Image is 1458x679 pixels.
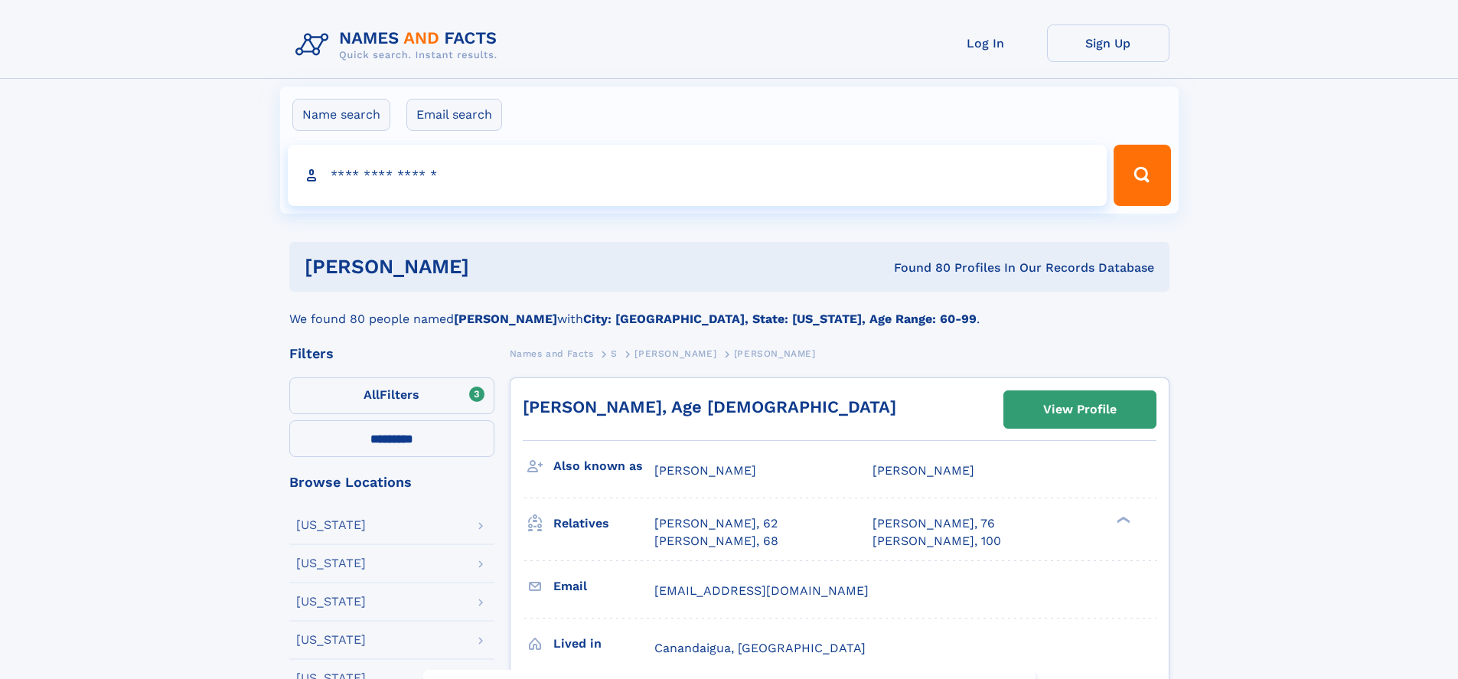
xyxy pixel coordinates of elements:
div: [US_STATE] [296,557,366,570]
a: Names and Facts [510,344,594,363]
img: Logo Names and Facts [289,24,510,66]
label: Filters [289,377,494,414]
h3: Also known as [553,453,654,479]
div: Found 80 Profiles In Our Records Database [681,260,1154,276]
b: [PERSON_NAME] [454,312,557,326]
div: Browse Locations [289,475,494,489]
span: S [611,348,618,359]
div: [US_STATE] [296,519,366,531]
div: [US_STATE] [296,634,366,646]
a: S [611,344,618,363]
span: [PERSON_NAME] [873,463,974,478]
h3: Relatives [553,511,654,537]
a: [PERSON_NAME], Age [DEMOGRAPHIC_DATA] [523,397,896,416]
h1: [PERSON_NAME] [305,257,682,276]
div: We found 80 people named with . [289,292,1169,328]
span: [EMAIL_ADDRESS][DOMAIN_NAME] [654,583,869,598]
input: search input [288,145,1107,206]
h3: Lived in [553,631,654,657]
span: Canandaigua, [GEOGRAPHIC_DATA] [654,641,866,655]
a: [PERSON_NAME], 62 [654,515,778,532]
a: Sign Up [1047,24,1169,62]
b: City: [GEOGRAPHIC_DATA], State: [US_STATE], Age Range: 60-99 [583,312,977,326]
h3: Email [553,573,654,599]
a: [PERSON_NAME] [634,344,716,363]
span: [PERSON_NAME] [654,463,756,478]
a: View Profile [1004,391,1156,428]
div: [US_STATE] [296,596,366,608]
button: Search Button [1114,145,1170,206]
a: [PERSON_NAME], 68 [654,533,778,550]
div: ❯ [1113,515,1131,525]
span: All [364,387,380,402]
div: Filters [289,347,494,361]
label: Name search [292,99,390,131]
span: [PERSON_NAME] [734,348,816,359]
a: [PERSON_NAME], 100 [873,533,1001,550]
span: [PERSON_NAME] [634,348,716,359]
div: View Profile [1043,392,1117,427]
a: [PERSON_NAME], 76 [873,515,995,532]
label: Email search [406,99,502,131]
a: Log In [925,24,1047,62]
